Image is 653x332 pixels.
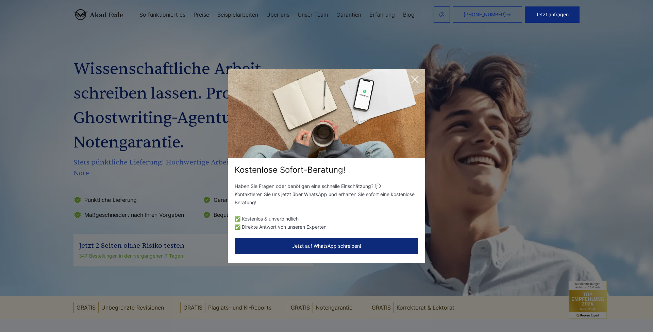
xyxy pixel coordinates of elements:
[139,12,185,17] a: So funktioniert es
[298,12,328,17] a: Unser Team
[235,182,418,207] p: Haben Sie Fragen oder benötigen eine schnelle Einschätzung? 💬 Kontaktieren Sie uns jetzt über Wha...
[235,238,418,254] button: Jetzt auf WhatsApp schreiben!
[403,12,415,17] a: Blog
[228,69,425,158] img: exit
[235,223,418,231] li: ✅ Direkte Antwort von unseren Experten
[194,12,209,17] a: Preise
[336,12,361,17] a: Garantien
[217,12,258,17] a: Beispielarbeiten
[439,12,445,17] img: email
[73,9,123,20] img: logo
[369,12,395,17] a: Erfahrung
[464,12,506,17] span: [PHONE_NUMBER]
[235,215,418,223] li: ✅ Kostenlos & unverbindlich
[266,12,289,17] a: Über uns
[525,6,580,23] button: Jetzt anfragen
[453,6,522,23] a: [PHONE_NUMBER]
[228,164,425,175] div: Kostenlose Sofort-Beratung!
